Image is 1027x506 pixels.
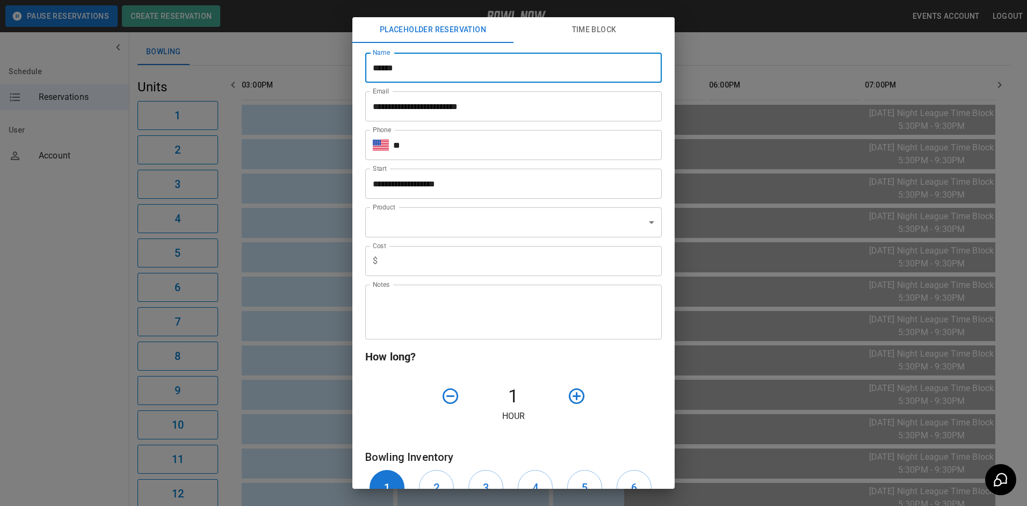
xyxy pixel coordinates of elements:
button: Placeholder Reservation [352,17,513,43]
h6: 1 [384,479,390,496]
button: 6 [617,470,652,505]
input: Choose date, selected date is Aug 22, 2025 [365,169,654,199]
button: Time Block [513,17,675,43]
button: Select country [373,137,389,153]
div: ​ [365,207,662,237]
h6: 5 [582,479,588,496]
button: 5 [567,470,602,505]
label: Phone [373,125,391,134]
h6: 6 [631,479,637,496]
button: 4 [518,470,553,505]
p: $ [373,255,378,268]
button: 1 [370,470,404,505]
label: Start [373,164,387,173]
h6: How long? [365,348,662,365]
h6: 4 [532,479,538,496]
h6: 2 [433,479,439,496]
button: 3 [468,470,503,505]
button: 2 [419,470,454,505]
p: Hour [365,410,662,423]
h4: 1 [464,385,563,408]
h6: Bowling Inventory [365,449,662,466]
h6: 3 [483,479,489,496]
